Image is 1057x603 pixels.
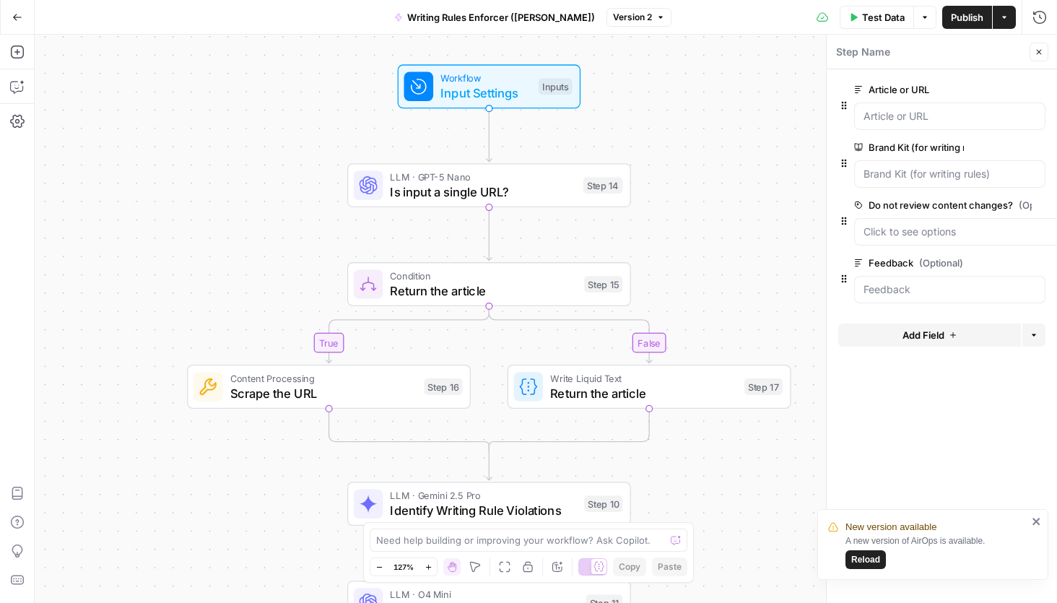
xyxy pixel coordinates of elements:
[326,306,490,363] g: Edge from step_15 to step_16
[951,10,983,25] span: Publish
[347,262,631,306] div: ConditionReturn the articleStep 15
[230,371,417,386] span: Content Processing
[390,269,577,283] span: Condition
[424,378,462,395] div: Step 16
[606,8,671,27] button: Version 2
[584,495,622,512] div: Step 10
[187,365,471,409] div: Content ProcessingScrape the URLStep 16
[840,6,913,29] button: Test Data
[919,256,963,270] span: (Optional)
[619,560,640,573] span: Copy
[489,409,649,451] g: Edge from step_17 to step_15-conditional-end
[845,520,936,534] span: New version available
[854,82,964,97] label: Article or URL
[851,553,880,566] span: Reload
[508,365,791,409] div: Write Liquid TextReturn the articleStep 17
[838,324,1021,347] button: Add Field
[347,163,631,207] div: LLM · GPT-5 NanoIs input a single URL?Step 14
[902,328,944,342] span: Add Field
[864,167,1036,181] input: Brand Kit (for writing rules)
[199,378,217,396] img: jlmgu399hrhymlku2g1lv3es8mdc
[744,378,783,395] div: Step 17
[390,170,575,184] span: LLM · GPT-5 Nano
[652,558,687,576] button: Paste
[390,282,577,300] span: Return the article
[584,276,622,292] div: Step 15
[386,6,604,29] button: Writing Rules Enforcer ([PERSON_NAME])
[489,306,652,363] g: Edge from step_15 to step_17
[845,550,886,569] button: Reload
[390,587,578,602] span: LLM · O4 Mini
[854,140,964,155] label: Brand Kit (for writing rules)
[864,282,1036,297] input: Feedback
[583,177,622,194] div: Step 14
[230,384,417,402] span: Scrape the URL
[942,6,992,29] button: Publish
[613,11,652,24] span: Version 2
[854,198,1032,212] label: Do not review content changes?
[347,64,631,108] div: WorkflowInput SettingsInputs
[613,558,646,576] button: Copy
[1032,516,1042,527] button: close
[550,384,737,402] span: Return the article
[487,446,492,480] g: Edge from step_15-conditional-end to step_10
[862,10,905,25] span: Test Data
[390,183,575,201] span: Is input a single URL?
[440,71,531,85] span: Workflow
[487,207,492,261] g: Edge from step_14 to step_15
[329,409,490,451] g: Edge from step_16 to step_15-conditional-end
[390,488,577,503] span: LLM · Gemini 2.5 Pro
[658,560,682,573] span: Paste
[864,109,1036,123] input: Article or URL
[393,561,414,573] span: 127%
[539,78,573,95] div: Inputs
[407,10,595,25] span: Writing Rules Enforcer ([PERSON_NAME])
[845,534,1027,569] div: A new version of AirOps is available.
[347,482,631,526] div: LLM · Gemini 2.5 ProIdentify Writing Rule ViolationsStep 10
[487,108,492,162] g: Edge from start to step_14
[550,371,737,386] span: Write Liquid Text
[854,256,964,270] label: Feedback
[440,84,531,102] span: Input Settings
[390,501,577,519] span: Identify Writing Rule Violations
